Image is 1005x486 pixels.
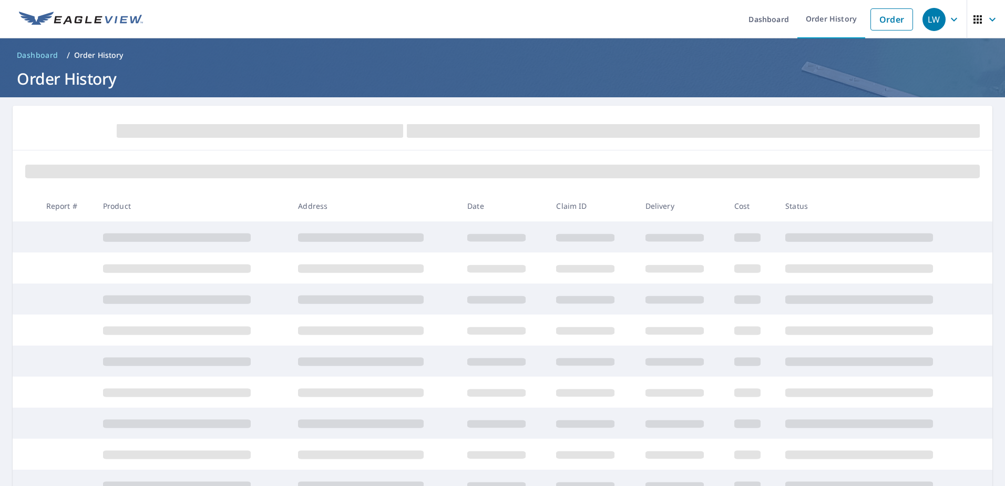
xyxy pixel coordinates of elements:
img: EV Logo [19,12,143,27]
th: Claim ID [548,190,637,221]
th: Product [95,190,290,221]
span: Dashboard [17,50,58,60]
div: LW [922,8,946,31]
th: Delivery [637,190,726,221]
a: Order [870,8,913,31]
a: Dashboard [13,47,63,64]
nav: breadcrumb [13,47,992,64]
th: Report # [38,190,95,221]
th: Date [459,190,548,221]
li: / [67,49,70,62]
th: Address [290,190,459,221]
th: Status [777,190,972,221]
p: Order History [74,50,124,60]
th: Cost [726,190,777,221]
h1: Order History [13,68,992,89]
